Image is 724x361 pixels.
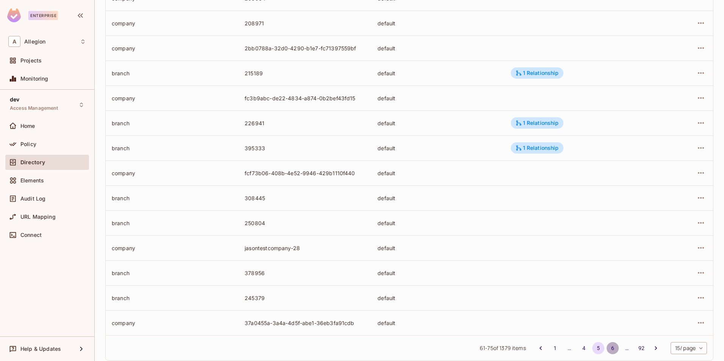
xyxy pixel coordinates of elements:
span: Workspace: Allegion [24,39,45,45]
div: 37a0455a-3a4a-4d5f-abe1-36eb3fa91cdb [245,319,365,327]
div: branch [112,195,232,202]
div: default [378,269,498,277]
span: Audit Log [20,196,45,202]
span: URL Mapping [20,214,56,220]
div: jasontestcompany-28 [245,244,365,252]
div: branch [112,145,232,152]
div: default [378,244,498,252]
div: 15 / page [671,342,707,354]
span: Connect [20,232,42,238]
div: company [112,170,232,177]
button: Go to previous page [535,342,547,354]
img: SReyMgAAAABJRU5ErkJggg== [7,8,21,22]
span: Policy [20,141,36,147]
div: 395333 [245,145,365,152]
span: Elements [20,177,44,184]
div: default [378,120,498,127]
div: 208971 [245,20,365,27]
div: default [378,70,498,77]
div: … [621,344,633,352]
div: default [378,145,498,152]
span: Monitoring [20,76,48,82]
button: Go to next page [650,342,662,354]
div: default [378,95,498,102]
div: branch [112,120,232,127]
div: 215189 [245,70,365,77]
div: fc3b9abc-de22-4834-a874-0b2bef43fd15 [245,95,365,102]
span: dev [10,96,19,103]
div: default [378,170,498,177]
span: Directory [20,159,45,165]
div: fcf73b06-408b-4e52-9946-429b1110f440 [245,170,365,177]
button: Go to page 1 [549,342,561,354]
div: 226941 [245,120,365,127]
div: branch [112,219,232,227]
div: company [112,95,232,102]
button: Go to page 4 [578,342,590,354]
div: default [378,219,498,227]
div: default [378,20,498,27]
div: default [378,45,498,52]
div: 308445 [245,195,365,202]
div: 2bb0788a-32d0-4290-b1e7-fc71397559bf [245,45,365,52]
button: Go to page 6 [607,342,619,354]
span: Access Management [10,105,58,111]
span: Home [20,123,35,129]
div: 378956 [245,269,365,277]
div: default [378,319,498,327]
button: page 5 [592,342,604,354]
div: company [112,45,232,52]
div: default [378,195,498,202]
div: 1 Relationship [515,70,559,76]
div: 1 Relationship [515,145,559,151]
button: Go to page 92 [635,342,648,354]
div: company [112,319,232,327]
span: Help & Updates [20,346,61,352]
div: 245379 [245,294,365,302]
div: default [378,294,498,302]
div: company [112,20,232,27]
div: Enterprise [28,11,58,20]
nav: pagination navigation [534,342,663,354]
div: 1 Relationship [515,120,559,126]
span: 61 - 75 of 1379 items [480,344,526,352]
div: branch [112,294,232,302]
div: branch [112,269,232,277]
div: … [563,344,576,352]
div: branch [112,70,232,77]
div: company [112,244,232,252]
span: A [8,36,20,47]
span: Projects [20,58,42,64]
div: 250804 [245,219,365,227]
